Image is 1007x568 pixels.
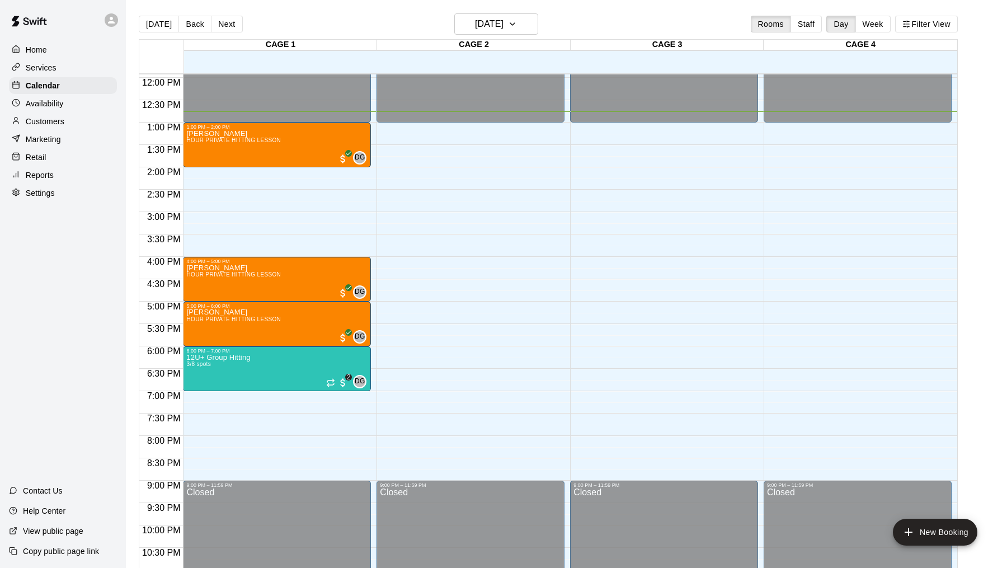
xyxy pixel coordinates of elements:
[26,62,57,73] p: Services
[26,80,60,91] p: Calendar
[9,41,117,58] a: Home
[186,124,368,130] div: 1:00 PM – 2:00 PM
[573,482,755,488] div: 9:00 PM – 11:59 PM
[26,116,64,127] p: Customers
[144,324,183,334] span: 5:30 PM
[855,16,891,32] button: Week
[357,151,366,165] span: Dustin Geiger
[144,503,183,513] span: 9:30 PM
[186,259,368,264] div: 4:00 PM – 5:00 PM
[353,330,366,344] div: Dustin Geiger
[9,95,117,112] a: Availability
[26,44,47,55] p: Home
[186,271,281,278] span: HOUR PRIVATE HITTING LESSON
[337,288,349,299] span: All customers have paid
[357,330,366,344] span: Dustin Geiger
[9,59,117,76] a: Services
[380,482,561,488] div: 9:00 PM – 11:59 PM
[353,151,366,165] div: Dustin Geiger
[139,100,183,110] span: 12:30 PM
[326,378,335,387] span: Recurring event
[26,187,55,199] p: Settings
[895,16,958,32] button: Filter View
[9,131,117,148] a: Marketing
[144,481,183,490] span: 9:00 PM
[184,40,378,50] div: CAGE 1
[26,98,64,109] p: Availability
[353,375,366,388] div: Dustin Geiger
[144,212,183,222] span: 3:00 PM
[183,257,371,302] div: 4:00 PM – 5:00 PM: Warren Wright
[26,152,46,163] p: Retail
[23,505,65,517] p: Help Center
[144,302,183,311] span: 5:00 PM
[183,302,371,346] div: 5:00 PM – 6:00 PM: Jeremy Kuhlman
[139,16,179,32] button: [DATE]
[178,16,211,32] button: Back
[144,369,183,378] span: 6:30 PM
[211,16,242,32] button: Next
[337,377,349,388] span: 2 / 3 customers have paid
[26,170,54,181] p: Reports
[183,346,371,391] div: 6:00 PM – 7:00 PM: 12U+ Group Hitting
[357,285,366,299] span: Dustin Geiger
[186,137,281,143] span: HOUR PRIVATE HITTING LESSON
[345,374,352,381] span: 2
[893,519,977,546] button: add
[571,40,764,50] div: CAGE 3
[144,145,183,154] span: 1:30 PM
[144,167,183,177] span: 2:00 PM
[144,391,183,401] span: 7:00 PM
[144,436,183,445] span: 8:00 PM
[144,234,183,244] span: 3:30 PM
[475,16,503,32] h6: [DATE]
[357,375,366,388] span: Dustin Geiger
[355,376,365,387] span: DG
[186,303,368,309] div: 5:00 PM – 6:00 PM
[144,123,183,132] span: 1:00 PM
[9,149,117,166] a: Retail
[337,332,349,344] span: All customers have paid
[144,279,183,289] span: 4:30 PM
[139,78,183,87] span: 12:00 PM
[377,40,571,50] div: CAGE 2
[23,525,83,537] p: View public page
[9,185,117,201] a: Settings
[186,482,368,488] div: 9:00 PM – 11:59 PM
[355,152,365,163] span: DG
[826,16,855,32] button: Day
[764,40,957,50] div: CAGE 4
[790,16,822,32] button: Staff
[9,113,117,130] a: Customers
[186,348,368,354] div: 6:00 PM – 7:00 PM
[23,485,63,496] p: Contact Us
[139,548,183,557] span: 10:30 PM
[355,287,365,298] span: DG
[144,346,183,356] span: 6:00 PM
[26,134,61,145] p: Marketing
[186,361,211,367] span: 3/8 spots filled
[767,482,948,488] div: 9:00 PM – 11:59 PM
[751,16,791,32] button: Rooms
[144,190,183,199] span: 2:30 PM
[355,331,365,342] span: DG
[9,167,117,184] a: Reports
[454,13,538,35] button: [DATE]
[9,77,117,94] a: Calendar
[337,153,349,165] span: All customers have paid
[144,257,183,266] span: 4:00 PM
[23,546,99,557] p: Copy public page link
[139,525,183,535] span: 10:00 PM
[353,285,366,299] div: Dustin Geiger
[144,458,183,468] span: 8:30 PM
[183,123,371,167] div: 1:00 PM – 2:00 PM: Sam Pate
[186,316,281,322] span: HOUR PRIVATE HITTING LESSON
